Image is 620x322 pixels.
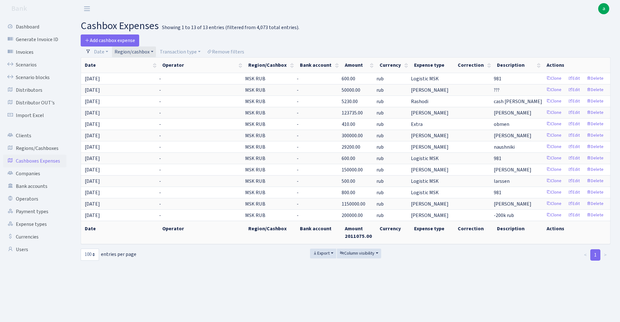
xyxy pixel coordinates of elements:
[297,178,299,185] span: -
[297,98,299,105] span: -
[81,19,159,33] span: cashbox expenses
[410,221,454,244] th: Expense type
[410,58,454,73] th: Expense type
[376,121,384,128] span: rub
[494,75,501,82] span: 981
[494,121,509,128] span: obmen
[494,144,515,151] span: naushniki
[3,96,66,109] a: Distributor OUT's
[81,249,136,261] label: entries per page
[342,132,363,139] span: 300000.00
[85,37,135,44] span: Add cashbox expense
[3,142,66,155] a: Regions/Cashboxes
[297,212,299,219] span: -
[543,165,564,175] a: Clone
[3,59,66,71] a: Scenarios
[245,121,265,128] span: MSK RUB
[411,132,449,139] span: [PERSON_NAME]
[584,108,606,118] a: Delete
[159,201,161,207] span: -
[340,250,375,257] span: Column visibility
[85,87,100,94] span: [DATE]
[157,46,203,57] a: Transaction type
[584,165,606,175] a: Delete
[543,119,564,129] a: Clone
[159,178,161,185] span: -
[85,75,100,82] span: [DATE]
[543,96,564,106] a: Clone
[342,201,365,207] span: 1150000.00
[81,221,158,244] th: Date
[376,132,384,139] span: rub
[584,74,606,84] a: Delete
[454,221,493,244] th: Correction
[245,143,265,151] span: MSK RUB
[85,212,100,219] span: [DATE]
[3,193,66,205] a: Operators
[493,58,543,73] th: Description : activate to sort column ascending
[85,121,100,128] span: [DATE]
[3,180,66,193] a: Bank accounts
[342,75,355,82] span: 600.00
[3,243,66,256] a: Users
[313,250,330,257] span: Export
[342,178,355,185] span: 500.00
[376,221,410,244] th: Currency
[411,109,449,117] span: [PERSON_NAME]
[411,75,439,83] span: Logistic MSK
[159,189,161,196] span: -
[494,201,531,207] span: [PERSON_NAME]
[565,165,583,175] a: Edit
[411,177,439,185] span: Logistic MSK
[376,86,384,94] span: rub
[85,189,100,196] span: [DATE]
[411,212,449,219] span: [PERSON_NAME]
[342,212,363,219] span: 200000.00
[565,131,583,140] a: Edit
[411,98,428,105] span: Rashodi
[297,166,299,173] span: -
[158,58,245,73] th: Operator : activate to sort column ascending
[3,218,66,231] a: Expense types
[411,86,449,94] span: [PERSON_NAME]
[3,33,66,46] a: Generate Invoice ID
[543,131,564,140] a: Clone
[245,75,265,83] span: MSK RUB
[297,87,299,94] span: -
[565,74,583,84] a: Edit
[342,109,363,116] span: 123735.00
[245,166,265,174] span: MSK RUB
[565,176,583,186] a: Edit
[342,98,358,105] span: 5230.00
[81,249,99,261] select: entries per page
[245,109,265,117] span: MSK RUB
[159,155,161,162] span: -
[245,132,265,139] span: MSK RUB
[376,155,384,162] span: rub
[245,212,265,219] span: MSK RUB
[584,131,606,140] a: Delete
[565,142,583,152] a: Edit
[411,155,439,162] span: Logistic MSK
[584,188,606,197] a: Delete
[3,205,66,218] a: Payment types
[3,46,66,59] a: Invoices
[79,3,95,14] button: Toggle navigation
[376,109,384,117] span: rub
[584,176,606,186] a: Delete
[543,142,564,152] a: Clone
[3,155,66,167] a: Cashboxes Expenses
[159,109,161,116] span: -
[543,221,610,244] th: Actions
[543,210,564,220] a: Clone
[565,188,583,197] a: Edit
[565,96,583,106] a: Edit
[494,109,531,116] span: [PERSON_NAME]
[376,200,384,208] span: rub
[494,189,501,196] span: 981
[81,34,139,46] a: Add cashbox expense
[584,119,606,129] a: Delete
[543,58,610,73] th: Actions
[245,58,296,73] th: Region/Cashbox : activate to sort column ascending
[159,75,161,82] span: -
